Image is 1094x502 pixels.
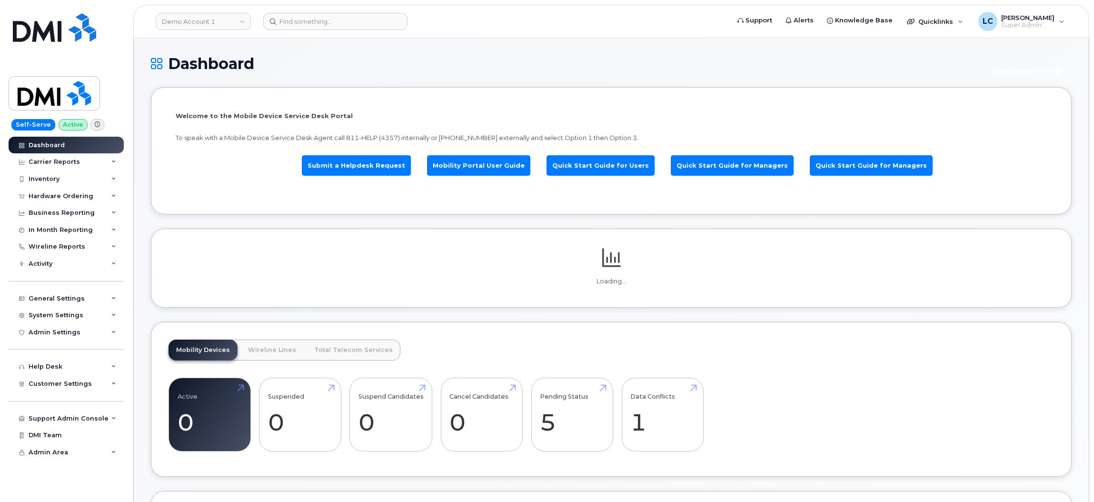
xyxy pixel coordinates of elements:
p: To speak with a Mobile Device Service Desk Agent call 811-HELP (4357) internally or [PHONE_NUMBER... [176,133,1047,142]
a: Total Telecom Services [307,340,400,361]
a: Quick Start Guide for Managers [810,155,933,176]
a: Submit a Helpdesk Request [302,155,411,176]
a: Data Conflicts 1 [630,383,695,446]
a: Quick Start Guide for Managers [671,155,794,176]
a: Pending Status 5 [540,383,604,446]
p: Welcome to the Mobile Device Service Desk Portal [176,111,1047,120]
p: Loading... [169,277,1054,286]
a: Suspend Candidates 0 [358,383,424,446]
a: Active 0 [178,383,242,446]
a: Mobility Portal User Guide [427,155,530,176]
h1: Dashboard [151,55,981,72]
button: Customer Card [986,63,1072,80]
a: Wireline Lines [240,340,304,361]
a: Mobility Devices [169,340,238,361]
a: Cancel Candidates 0 [449,383,514,446]
a: Quick Start Guide for Users [547,155,655,176]
a: Suspended 0 [268,383,332,446]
